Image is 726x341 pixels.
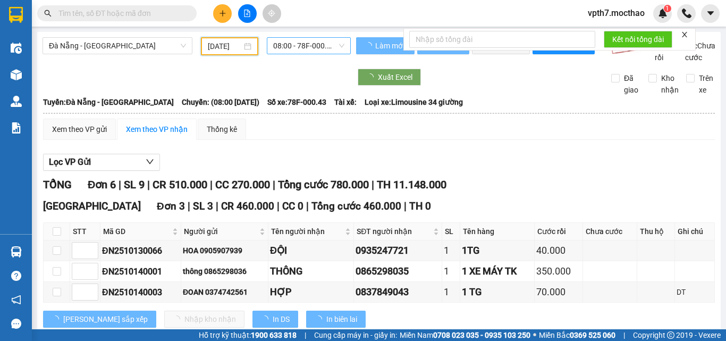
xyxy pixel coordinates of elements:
[667,331,674,339] span: copyright
[311,200,401,212] span: Tổng cước 460.000
[124,178,145,191] span: SL 9
[623,329,625,341] span: |
[354,282,442,303] td: 0837849043
[43,154,160,171] button: Lọc VP Gửi
[365,42,374,49] span: loading
[444,264,458,279] div: 1
[184,226,257,237] span: Người gửi
[215,178,270,191] span: CC 270.000
[11,246,22,257] img: warehouse-icon
[665,5,669,12] span: 1
[49,155,91,169] span: Lọc VP Gửi
[604,31,672,48] button: Kết nối tổng đài
[11,319,21,329] span: message
[356,285,440,300] div: 0837849043
[102,244,179,257] div: ĐN2510130066
[533,333,536,337] span: ⚪️
[306,311,366,328] button: In biên lai
[583,223,637,240] th: Chưa cước
[43,178,72,191] span: TỔNG
[460,223,535,240] th: Tên hàng
[100,261,181,282] td: ĐN2510140001
[102,286,179,299] div: ĐN2510140003
[268,240,354,261] td: ĐỘI
[314,329,397,341] span: Cung cấp máy in - giấy in:
[536,264,581,279] div: 350.000
[263,4,281,23] button: aim
[334,96,357,108] span: Tài xế:
[193,200,213,212] span: SL 3
[63,313,148,325] span: [PERSON_NAME] sắp xếp
[273,313,290,325] span: In DS
[49,38,186,54] span: Đà Nẵng - Tuy Hoà
[620,72,643,96] span: Đã giao
[102,265,179,278] div: ĐN2510140001
[271,226,343,237] span: Tên người nhận
[268,282,354,303] td: HỢP
[268,261,354,282] td: THÔNG
[612,34,664,45] span: Kết nối tổng đài
[409,200,431,212] span: TH 0
[701,4,720,23] button: caret-down
[88,178,116,191] span: Đơn 6
[146,157,154,166] span: down
[305,329,306,341] span: |
[153,178,207,191] span: CR 510.000
[11,96,22,107] img: warehouse-icon
[681,31,688,38] span: close
[273,178,275,191] span: |
[270,243,352,258] div: ĐỘI
[682,9,691,18] img: phone-icon
[326,313,357,325] span: In biên lai
[216,200,218,212] span: |
[183,265,266,277] div: thông 0865298036
[52,315,63,323] span: loading
[52,123,107,135] div: Xem theo VP gửi
[157,200,185,212] span: Đơn 3
[433,331,530,339] strong: 0708 023 035 - 0935 103 250
[70,223,100,240] th: STT
[306,200,309,212] span: |
[252,311,298,328] button: In DS
[188,200,190,212] span: |
[677,286,713,298] div: DT
[270,264,352,279] div: THÔNG
[100,282,181,303] td: ĐN2510140003
[221,200,274,212] span: CR 460.000
[268,10,275,17] span: aim
[357,226,430,237] span: SĐT người nhận
[11,122,22,134] img: solution-icon
[213,4,232,23] button: plus
[273,38,344,54] span: 08:00 - 78F-000.43
[199,329,297,341] span: Hỗ trợ kỹ thuật:
[251,331,297,339] strong: 1900 633 818
[377,178,446,191] span: TH 11.148.000
[356,264,440,279] div: 0865298035
[282,200,303,212] span: CC 0
[444,285,458,300] div: 1
[43,200,141,212] span: [GEOGRAPHIC_DATA]
[356,243,440,258] div: 0935247721
[375,40,406,52] span: Làm mới
[658,9,668,18] img: icon-new-feature
[539,329,615,341] span: Miền Bắc
[238,4,257,23] button: file-add
[219,10,226,17] span: plus
[657,72,683,96] span: Kho nhận
[378,71,412,83] span: Xuất Excel
[315,315,326,323] span: loading
[9,7,23,23] img: logo-vxr
[536,285,581,300] div: 70.000
[103,226,170,237] span: Mã GD
[119,178,121,191] span: |
[442,223,460,240] th: SL
[570,331,615,339] strong: 0369 525 060
[11,271,21,281] span: question-circle
[210,178,213,191] span: |
[126,123,188,135] div: Xem theo VP nhận
[681,40,717,63] span: Lọc Chưa cước
[356,37,415,54] button: Làm mới
[270,285,352,300] div: HỢP
[400,329,530,341] span: Miền Nam
[100,240,181,261] td: ĐN2510130066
